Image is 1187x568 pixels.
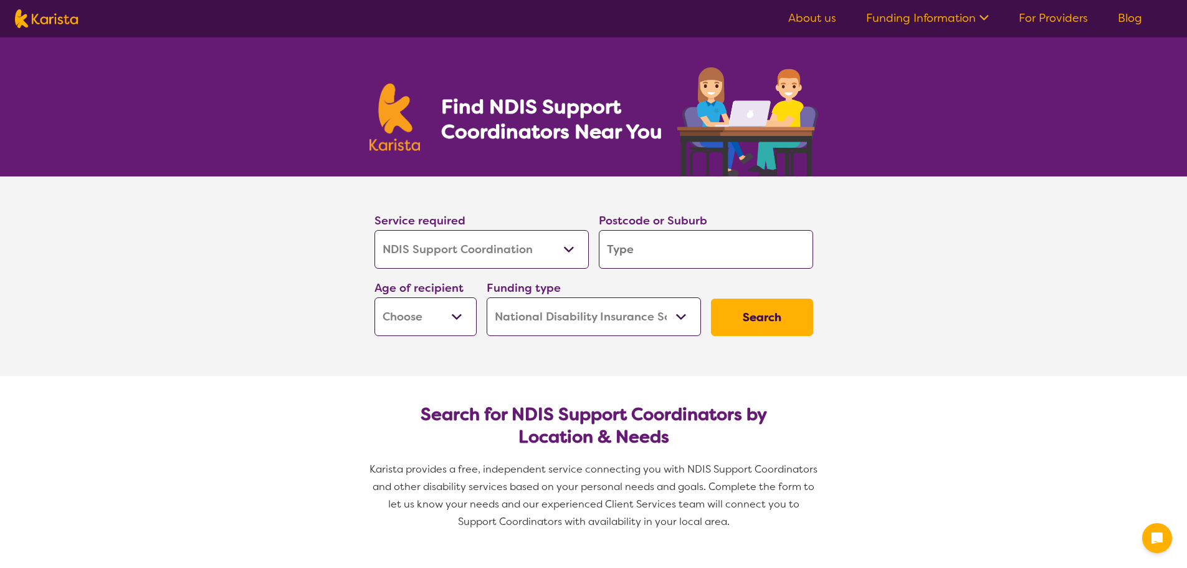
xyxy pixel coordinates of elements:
[441,94,672,144] h1: Find NDIS Support Coordinators Near You
[599,230,813,269] input: Type
[487,281,561,296] label: Funding type
[374,213,465,228] label: Service required
[1118,11,1142,26] a: Blog
[711,299,813,336] button: Search
[599,213,707,228] label: Postcode or Suburb
[369,84,421,151] img: Karista logo
[15,9,78,28] img: Karista logo
[866,11,989,26] a: Funding Information
[369,463,820,528] span: Karista provides a free, independent service connecting you with NDIS Support Coordinators and ot...
[384,403,803,448] h2: Search for NDIS Support Coordinators by Location & Needs
[788,11,836,26] a: About us
[677,67,818,176] img: support-coordination
[374,281,464,296] label: Age of recipient
[1019,11,1088,26] a: For Providers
